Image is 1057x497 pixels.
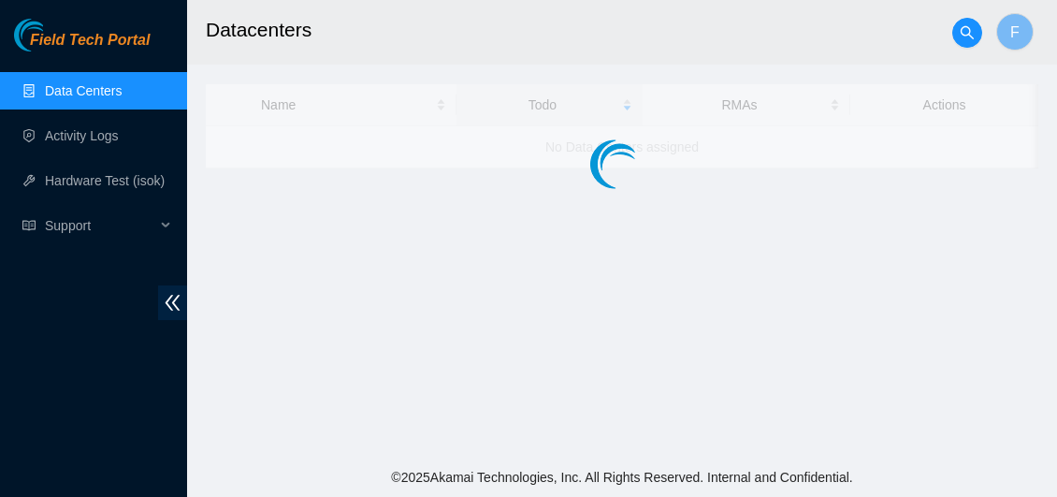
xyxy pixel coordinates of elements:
span: double-left [158,285,187,320]
button: F [996,13,1034,51]
a: Akamai TechnologiesField Tech Portal [14,34,150,58]
footer: © 2025 Akamai Technologies, Inc. All Rights Reserved. Internal and Confidential. [187,458,1057,497]
a: Data Centers [45,83,122,98]
span: Field Tech Portal [30,32,150,50]
span: read [22,219,36,232]
a: Hardware Test (isok) [45,173,165,188]
span: F [1010,21,1020,44]
span: Support [45,207,155,244]
span: search [953,25,981,40]
a: Activity Logs [45,128,119,143]
button: search [952,18,982,48]
img: Akamai Technologies [14,19,94,51]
